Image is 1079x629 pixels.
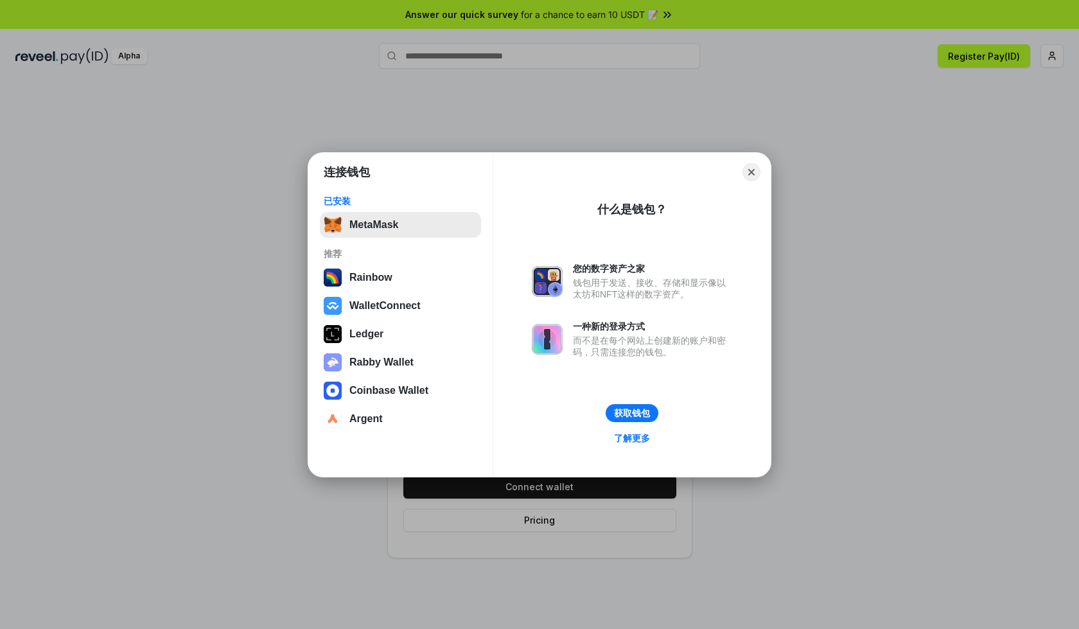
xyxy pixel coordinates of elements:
[573,263,732,274] div: 您的数字资产之家
[614,432,650,444] div: 了解更多
[573,277,732,300] div: 钱包用于发送、接收、存储和显示像以太坊和NFT这样的数字资产。
[324,269,342,287] img: svg+xml,%3Csvg%20width%3D%22120%22%20height%3D%22120%22%20viewBox%3D%220%200%20120%20120%22%20fil...
[349,357,414,368] div: Rabby Wallet
[573,321,732,332] div: 一种新的登录方式
[606,404,658,422] button: 获取钱包
[324,164,370,180] h1: 连接钱包
[320,321,481,347] button: Ledger
[606,430,658,447] a: 了解更多
[532,266,563,297] img: svg+xml,%3Csvg%20xmlns%3D%22http%3A%2F%2Fwww.w3.org%2F2000%2Fsvg%22%20fill%3D%22none%22%20viewBox...
[349,272,392,283] div: Rainbow
[614,407,650,419] div: 获取钱包
[324,195,477,207] div: 已安装
[324,410,342,428] img: svg+xml,%3Csvg%20width%3D%2228%22%20height%3D%2228%22%20viewBox%3D%220%200%2028%2028%22%20fill%3D...
[597,202,667,217] div: 什么是钱包？
[324,382,342,400] img: svg+xml,%3Csvg%20width%3D%2228%22%20height%3D%2228%22%20viewBox%3D%220%200%2028%2028%22%20fill%3D...
[532,324,563,355] img: svg+xml,%3Csvg%20xmlns%3D%22http%3A%2F%2Fwww.w3.org%2F2000%2Fsvg%22%20fill%3D%22none%22%20viewBox...
[324,297,342,315] img: svg+xml,%3Csvg%20width%3D%2228%22%20height%3D%2228%22%20viewBox%3D%220%200%2028%2028%22%20fill%3D...
[349,300,421,312] div: WalletConnect
[349,385,428,396] div: Coinbase Wallet
[324,325,342,343] img: svg+xml,%3Csvg%20xmlns%3D%22http%3A%2F%2Fwww.w3.org%2F2000%2Fsvg%22%20width%3D%2228%22%20height%3...
[324,248,477,260] div: 推荐
[573,335,732,358] div: 而不是在每个网站上创建新的账户和密码，只需连接您的钱包。
[349,413,383,425] div: Argent
[320,406,481,432] button: Argent
[324,353,342,371] img: svg+xml,%3Csvg%20xmlns%3D%22http%3A%2F%2Fwww.w3.org%2F2000%2Fsvg%22%20fill%3D%22none%22%20viewBox...
[320,378,481,403] button: Coinbase Wallet
[349,219,398,231] div: MetaMask
[742,163,760,181] button: Close
[349,328,383,340] div: Ledger
[320,293,481,319] button: WalletConnect
[324,216,342,234] img: svg+xml,%3Csvg%20fill%3D%22none%22%20height%3D%2233%22%20viewBox%3D%220%200%2035%2033%22%20width%...
[320,212,481,238] button: MetaMask
[320,350,481,375] button: Rabby Wallet
[320,265,481,290] button: Rainbow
